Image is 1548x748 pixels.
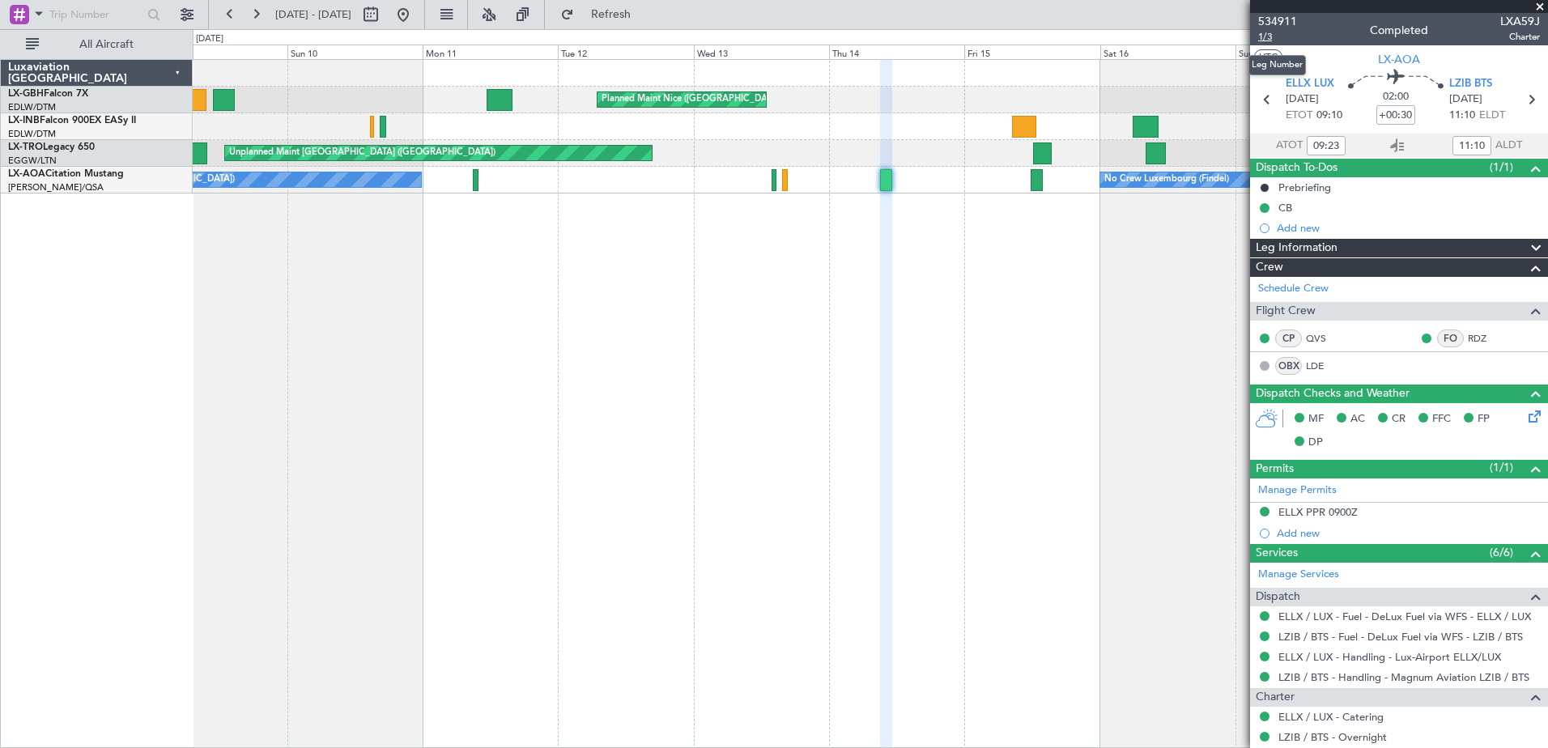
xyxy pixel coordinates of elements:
[829,45,964,59] div: Thu 14
[577,9,645,20] span: Refresh
[1278,650,1501,664] a: ELLX / LUX - Handling - Lux-Airport ELLX/LUX
[1258,567,1339,583] a: Manage Services
[1275,329,1302,347] div: CP
[1256,385,1410,403] span: Dispatch Checks and Weather
[18,32,176,57] button: All Aircraft
[1316,108,1342,124] span: 09:10
[1307,136,1346,155] input: --:--
[1286,108,1312,124] span: ETOT
[1383,89,1409,105] span: 02:00
[1452,136,1491,155] input: --:--
[8,101,56,113] a: EDLW/DTM
[1275,357,1302,375] div: OBX
[1248,55,1306,75] div: Leg Number
[1495,138,1522,154] span: ALDT
[8,155,57,167] a: EGGW/LTN
[1278,630,1523,644] a: LZIB / BTS - Fuel - DeLux Fuel via WFS - LZIB / BTS
[423,45,558,59] div: Mon 11
[1256,544,1298,563] span: Services
[1306,331,1342,346] a: QVS
[1278,181,1331,194] div: Prebriefing
[558,45,693,59] div: Tue 12
[42,39,171,50] span: All Aircraft
[1468,331,1504,346] a: RDZ
[1437,329,1464,347] div: FO
[1256,588,1300,606] span: Dispatch
[1258,13,1297,30] span: 534911
[287,45,423,59] div: Sun 10
[8,89,88,99] a: LX-GBHFalcon 7X
[1278,201,1292,215] div: CB
[8,169,124,179] a: LX-AOACitation Mustang
[1104,168,1229,192] div: No Crew Luxembourg (Findel)
[49,2,142,27] input: Trip Number
[1256,239,1337,257] span: Leg Information
[8,116,40,125] span: LX-INB
[1306,359,1342,373] a: LDE
[1449,108,1475,124] span: 11:10
[1350,411,1365,427] span: AC
[1432,411,1451,427] span: FFC
[1308,411,1324,427] span: MF
[1256,258,1283,277] span: Crew
[1278,670,1529,684] a: LZIB / BTS - Handling - Magnum Aviation LZIB / BTS
[151,45,287,59] div: Sat 9
[1256,159,1337,177] span: Dispatch To-Dos
[1490,159,1513,176] span: (1/1)
[8,116,136,125] a: LX-INBFalcon 900EX EASy II
[1490,459,1513,476] span: (1/1)
[553,2,650,28] button: Refresh
[1392,411,1406,427] span: CR
[229,141,495,165] div: Unplanned Maint [GEOGRAPHIC_DATA] ([GEOGRAPHIC_DATA])
[1276,138,1303,154] span: ATOT
[196,32,223,46] div: [DATE]
[8,181,104,193] a: [PERSON_NAME]/QSA
[1500,30,1540,44] span: Charter
[1256,302,1316,321] span: Flight Crew
[1370,22,1428,39] div: Completed
[1277,526,1540,540] div: Add new
[1235,45,1371,59] div: Sun 17
[8,89,44,99] span: LX-GBH
[1500,13,1540,30] span: LXA59J
[1256,460,1294,478] span: Permits
[1479,108,1505,124] span: ELDT
[1278,730,1387,744] a: LZIB / BTS - Overnight
[1286,91,1319,108] span: [DATE]
[1490,544,1513,561] span: (6/6)
[8,169,45,179] span: LX-AOA
[1258,30,1297,44] span: 1/3
[8,128,56,140] a: EDLW/DTM
[1258,482,1337,499] a: Manage Permits
[694,45,829,59] div: Wed 13
[1308,435,1323,451] span: DP
[602,87,782,112] div: Planned Maint Nice ([GEOGRAPHIC_DATA])
[1100,45,1235,59] div: Sat 16
[275,7,351,22] span: [DATE] - [DATE]
[1278,610,1531,623] a: ELLX / LUX - Fuel - DeLux Fuel via WFS - ELLX / LUX
[1258,281,1329,297] a: Schedule Crew
[1449,91,1482,108] span: [DATE]
[1449,76,1492,92] span: LZIB BTS
[1278,505,1358,519] div: ELLX PPR 0900Z
[1378,51,1420,68] span: LX-AOA
[1278,710,1384,724] a: ELLX / LUX - Catering
[964,45,1099,59] div: Fri 15
[1277,221,1540,235] div: Add new
[1478,411,1490,427] span: FP
[8,142,43,152] span: LX-TRO
[8,142,95,152] a: LX-TROLegacy 650
[1256,688,1295,707] span: Charter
